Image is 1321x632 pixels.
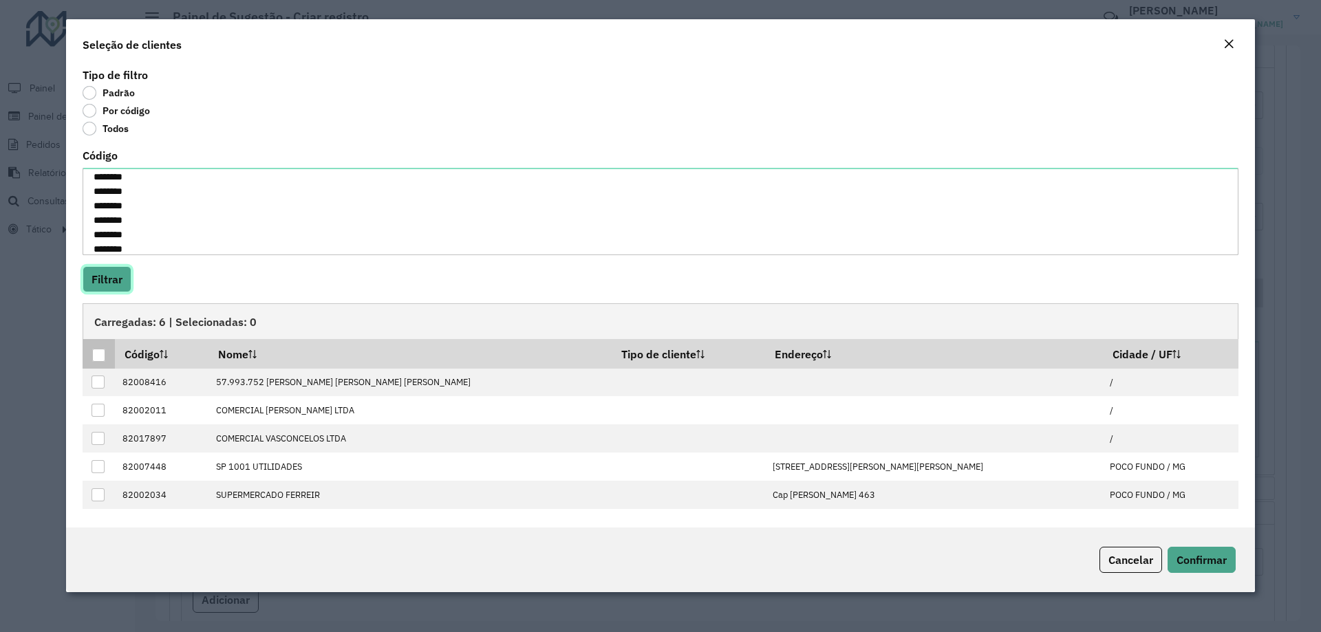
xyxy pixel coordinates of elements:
td: SUPERMERCADO FERREIR [208,481,612,509]
td: 82002011 [115,396,208,424]
button: Cancelar [1099,547,1162,573]
th: Cidade / UF [1103,339,1238,368]
td: 57.993.752 [PERSON_NAME] [PERSON_NAME] [PERSON_NAME] [208,369,612,397]
td: / [1103,424,1238,453]
td: 82017897 [115,424,208,453]
em: Fechar [1223,39,1234,50]
td: 82008416 [115,369,208,397]
td: COMERCIAL VASCONCELOS LTDA [208,424,612,453]
button: Filtrar [83,266,131,292]
label: Tipo de filtro [83,67,148,83]
td: [STREET_ADDRESS][PERSON_NAME][PERSON_NAME] [765,453,1103,481]
span: Confirmar [1177,553,1227,567]
th: Endereço [765,339,1103,368]
label: Código [83,147,118,164]
label: Por código [83,104,150,118]
td: / [1103,396,1238,424]
td: POCO FUNDO / MG [1103,453,1238,481]
td: W E INFORMATICA LTDA [208,509,612,537]
td: COMERCIAL [PERSON_NAME] LTDA [208,396,612,424]
td: / [1103,509,1238,537]
td: SP 1001 UTILIDADES [208,453,612,481]
th: Código [115,339,208,368]
th: Nome [208,339,612,368]
th: Tipo de cliente [612,339,766,368]
td: / [1103,369,1238,397]
div: Carregadas: 6 | Selecionadas: 0 [83,303,1238,339]
td: 82007448 [115,453,208,481]
label: Padrão [83,86,135,100]
td: Cap [PERSON_NAME] 463 [765,481,1103,509]
button: Confirmar [1168,547,1236,573]
td: 82008438 [115,509,208,537]
label: Todos [83,122,129,135]
td: 82002034 [115,481,208,509]
td: POCO FUNDO / MG [1103,481,1238,509]
span: Cancelar [1108,553,1153,567]
h4: Seleção de clientes [83,36,182,53]
button: Close [1219,36,1238,54]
